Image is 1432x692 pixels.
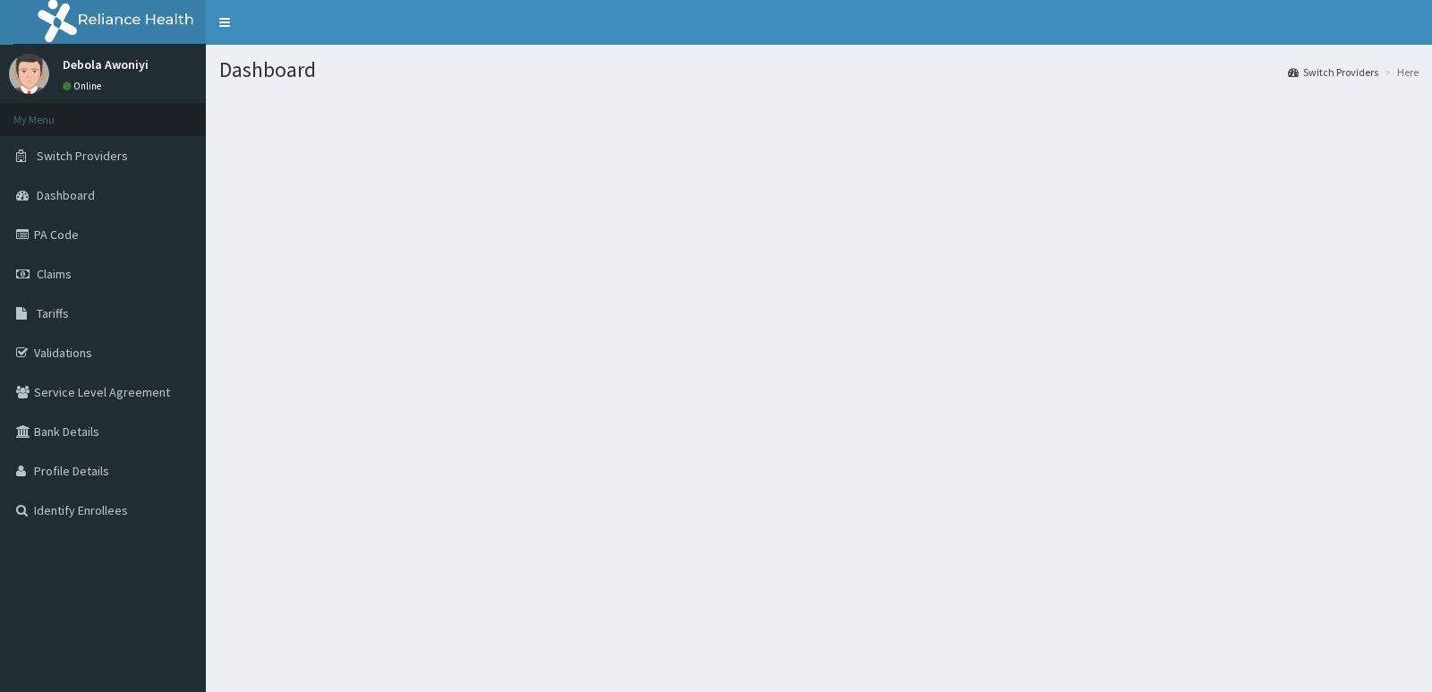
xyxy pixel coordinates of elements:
[63,80,106,92] a: Online
[37,148,128,164] span: Switch Providers
[37,305,69,321] span: Tariffs
[219,58,1419,81] h1: Dashboard
[63,58,149,71] p: Debola Awoniyi
[9,54,49,94] img: User Image
[37,187,95,203] span: Dashboard
[37,266,72,282] span: Claims
[1380,64,1419,80] li: Here
[1288,64,1378,80] a: Switch Providers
